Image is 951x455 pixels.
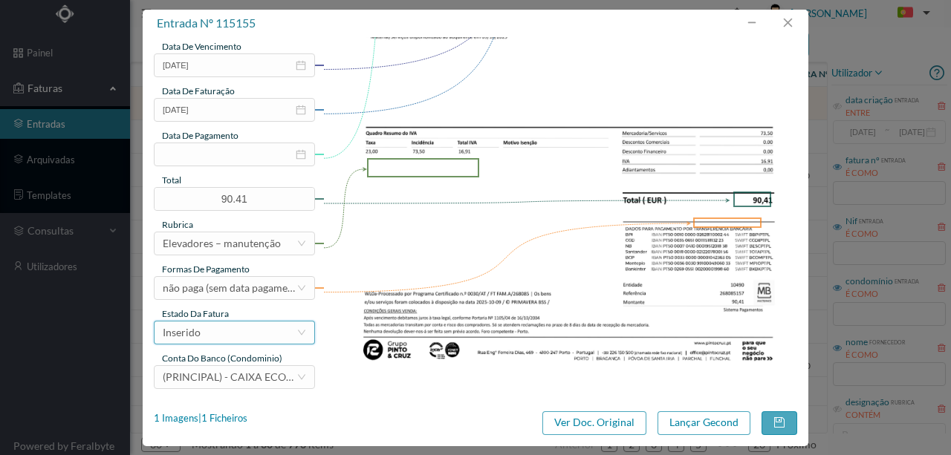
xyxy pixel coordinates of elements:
[157,16,256,30] span: entrada nº 115155
[297,284,306,292] i: icon: down
[162,41,241,52] span: data de vencimento
[297,239,306,248] i: icon: down
[163,321,201,344] div: Inserido
[162,130,238,141] span: data de pagamento
[297,373,306,382] i: icon: down
[162,174,181,186] span: total
[162,263,250,275] span: Formas de Pagamento
[886,1,936,25] button: PT
[162,219,193,230] span: rubrica
[296,149,306,160] i: icon: calendar
[297,328,306,337] i: icon: down
[296,60,306,71] i: icon: calendar
[162,353,282,364] span: conta do banco (condominio)
[163,232,281,255] div: Elevadores – manutenção
[658,411,750,435] button: Lançar Gecond
[162,85,235,96] span: data de faturação
[162,308,229,319] span: estado da fatura
[163,370,508,383] span: (PRINCIPAL) - CAIXA ECONOMICA MONTEPIO GERAL ([FINANCIAL_ID])
[163,277,296,299] div: não paga (sem data pagamento)
[296,105,306,115] i: icon: calendar
[154,411,247,426] div: 1 Imagens | 1 Ficheiros
[542,411,646,435] button: Ver Doc. Original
